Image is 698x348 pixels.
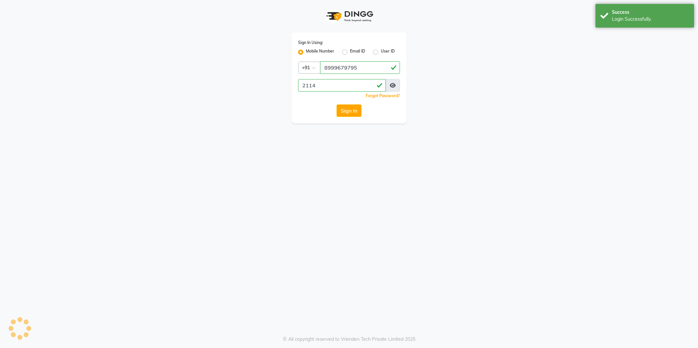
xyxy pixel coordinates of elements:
[320,61,400,74] input: Username
[298,40,323,46] label: Sign In Using:
[612,9,689,16] div: Success
[366,93,400,98] a: Forgot Password?
[306,48,334,56] label: Mobile Number
[337,104,361,117] button: Sign In
[381,48,395,56] label: User ID
[298,79,386,92] input: Username
[612,16,689,23] div: Login Successfully.
[350,48,365,56] label: Email ID
[323,7,375,26] img: logo1.svg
